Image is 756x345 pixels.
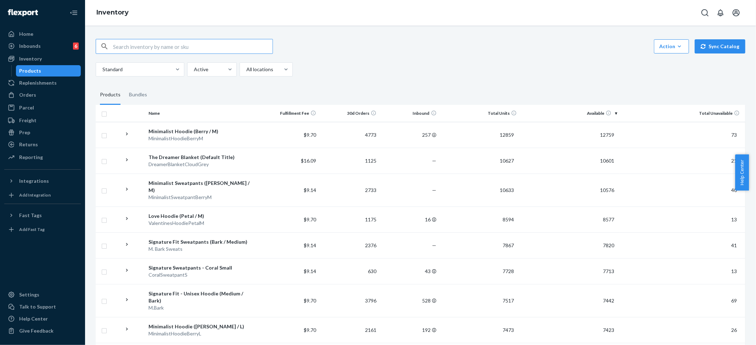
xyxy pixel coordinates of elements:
td: 2376 [319,232,379,258]
div: ValentinesHoodiePetalM [149,220,256,227]
span: 10601 [597,158,617,164]
a: Returns [4,139,81,150]
td: 2733 [319,174,379,207]
a: Orders [4,89,81,101]
img: Flexport logo [8,9,38,16]
span: $9.70 [304,216,316,222]
td: 3796 [319,284,379,317]
span: 12759 [597,132,617,138]
button: Open account menu [729,6,743,20]
div: Signature Fit Sweatpants (Bark / Medium) [149,238,256,245]
td: 1125 [319,148,379,174]
span: $16.09 [301,158,316,164]
div: The Dreamer Blanket (Default Title) [149,154,256,161]
div: Inbounds [19,43,41,50]
th: Name [146,105,259,122]
div: Home [19,30,33,38]
a: Products [16,65,81,77]
a: Help Center [4,313,81,324]
div: Signature Sweatpants - Coral Small [149,264,256,271]
span: $9.70 [304,298,316,304]
div: Replenishments [19,79,57,86]
span: 7728 [500,268,517,274]
div: Integrations [19,177,49,185]
div: Orders [19,91,36,98]
span: $9.14 [304,268,316,274]
div: Settings [19,291,39,298]
div: MinimalistSweatpantBerryM [149,194,256,201]
th: Inbound [379,105,439,122]
td: 1175 [319,207,379,232]
div: Minimalist Sweatpants ([PERSON_NAME] / M) [149,180,256,194]
div: M.Bark [149,304,256,311]
a: Home [4,28,81,40]
div: Minimalist Hoodie (Berry / M) [149,128,256,135]
div: Signature Fit - Unisex Hoodie (Medium / Bark) [149,290,256,304]
span: 7423 [600,327,617,333]
div: Prep [19,129,30,136]
button: Give Feedback [4,325,81,336]
button: Open Search Box [698,6,712,20]
button: Sync Catalog [695,39,745,53]
div: MinimalistHoodieBerryM [149,135,256,142]
span: $9.14 [304,187,316,193]
div: Products [100,85,121,105]
button: Fast Tags [4,210,81,221]
td: 630 [319,258,379,284]
div: Products [19,67,41,74]
td: 4773 [319,122,379,148]
span: 26 [728,327,740,333]
span: 21 [728,158,740,164]
td: 528 [379,284,439,317]
a: Add Integration [4,190,81,201]
div: Add Fast Tag [19,226,45,232]
th: 30d Orders [319,105,379,122]
div: Inventory [19,55,42,62]
div: Fast Tags [19,212,42,219]
span: $9.70 [304,132,316,138]
span: 7517 [500,298,517,304]
span: $9.14 [304,242,316,248]
a: Prep [4,127,81,138]
th: Total Units [439,105,520,122]
button: Integrations [4,175,81,187]
a: Inventory [4,53,81,64]
span: 8594 [500,216,517,222]
span: — [432,242,437,248]
a: Inventory [96,9,129,16]
button: Action [654,39,689,53]
a: Replenishments [4,77,81,89]
div: Returns [19,141,38,148]
input: Active [193,66,194,73]
a: Settings [4,289,81,300]
div: DreamerBlanketCloudGrey [149,161,256,168]
th: Total Unavailable [620,105,745,122]
span: 10576 [597,187,617,193]
span: — [432,158,437,164]
span: 40 [728,187,740,193]
th: Fulfillment Fee [259,105,319,122]
span: 7820 [600,242,617,248]
a: Inbounds6 [4,40,81,52]
span: 12859 [497,132,517,138]
th: Available [520,105,620,122]
a: Parcel [4,102,81,113]
ol: breadcrumbs [91,2,134,23]
button: Open notifications [713,6,728,20]
td: 192 [379,317,439,343]
td: 2161 [319,317,379,343]
span: 13 [728,216,740,222]
a: Reporting [4,152,81,163]
input: Search inventory by name or sku [113,39,273,53]
span: $9.70 [304,327,316,333]
div: CoralSweatpantS [149,271,256,278]
span: 10627 [497,158,517,164]
a: Add Fast Tag [4,224,81,235]
button: Help Center [735,154,749,191]
span: 7867 [500,242,517,248]
span: 8577 [600,216,617,222]
div: 6 [73,43,79,50]
a: Talk to Support [4,301,81,312]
